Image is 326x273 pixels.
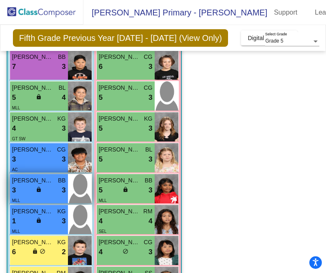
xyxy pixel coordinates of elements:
[57,114,65,123] span: KG
[62,61,65,72] span: 3
[99,207,140,216] span: [PERSON_NAME]
[99,145,140,154] span: [PERSON_NAME]
[83,6,267,19] span: [PERSON_NAME] Primary - [PERSON_NAME]
[12,167,18,172] span: AC
[148,61,152,72] span: 3
[99,247,103,258] span: 4
[99,176,140,185] span: [PERSON_NAME]
[148,154,152,165] span: 3
[144,53,153,61] span: CG
[62,247,65,258] span: 2
[99,154,103,165] span: 5
[12,106,20,110] span: MLL
[57,238,65,247] span: KG
[40,248,45,254] span: do_not_disturb_alt
[59,83,66,92] span: BL
[148,185,152,196] span: 3
[12,216,16,227] span: 1
[12,123,16,134] span: 4
[32,248,38,254] span: lock
[148,123,152,134] span: 3
[62,123,65,134] span: 3
[123,187,128,192] span: lock
[99,185,103,196] span: 5
[58,176,66,185] span: BB
[12,145,54,154] span: [PERSON_NAME]
[144,238,153,247] span: CG
[36,94,42,100] span: lock
[12,83,54,92] span: [PERSON_NAME]
[36,217,42,223] span: lock
[99,123,103,134] span: 5
[99,216,103,227] span: 4
[143,207,153,216] span: RM
[12,114,54,123] span: [PERSON_NAME]
[12,247,16,258] span: 6
[62,185,65,196] span: 3
[12,238,54,247] span: [PERSON_NAME]
[248,35,291,41] span: Digital Data Wall
[99,229,107,234] span: SEL
[12,198,20,203] span: MLL
[12,61,16,72] span: 7
[99,198,107,203] span: MLL
[145,176,153,185] span: BB
[148,216,152,227] span: 4
[57,207,65,216] span: KG
[144,114,152,123] span: KG
[62,154,65,165] span: 3
[12,229,20,234] span: MLL
[99,114,140,123] span: [PERSON_NAME]
[99,53,140,61] span: [PERSON_NAME]
[12,154,16,165] span: 3
[12,136,26,141] span: GT SW
[12,92,16,103] span: 5
[57,145,66,154] span: CG
[58,53,66,61] span: BB
[267,6,304,19] a: Support
[13,29,228,47] span: Fifth Grade Previous Year [DATE] - [DATE] (View Only)
[12,207,54,216] span: [PERSON_NAME]
[12,185,16,196] span: 3
[36,187,42,192] span: lock
[12,176,54,185] span: [PERSON_NAME]
[62,92,65,103] span: 4
[241,30,297,45] button: Digital Data Wall
[99,61,103,72] span: 6
[99,238,140,247] span: [PERSON_NAME]
[144,83,153,92] span: CG
[145,145,153,154] span: BL
[148,92,152,103] span: 3
[265,38,283,44] span: Grade 5
[12,53,54,61] span: [PERSON_NAME] [PERSON_NAME]
[123,248,128,254] span: do_not_disturb_alt
[62,216,65,227] span: 3
[99,83,140,92] span: [PERSON_NAME]
[148,247,152,258] span: 3
[99,92,103,103] span: 5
